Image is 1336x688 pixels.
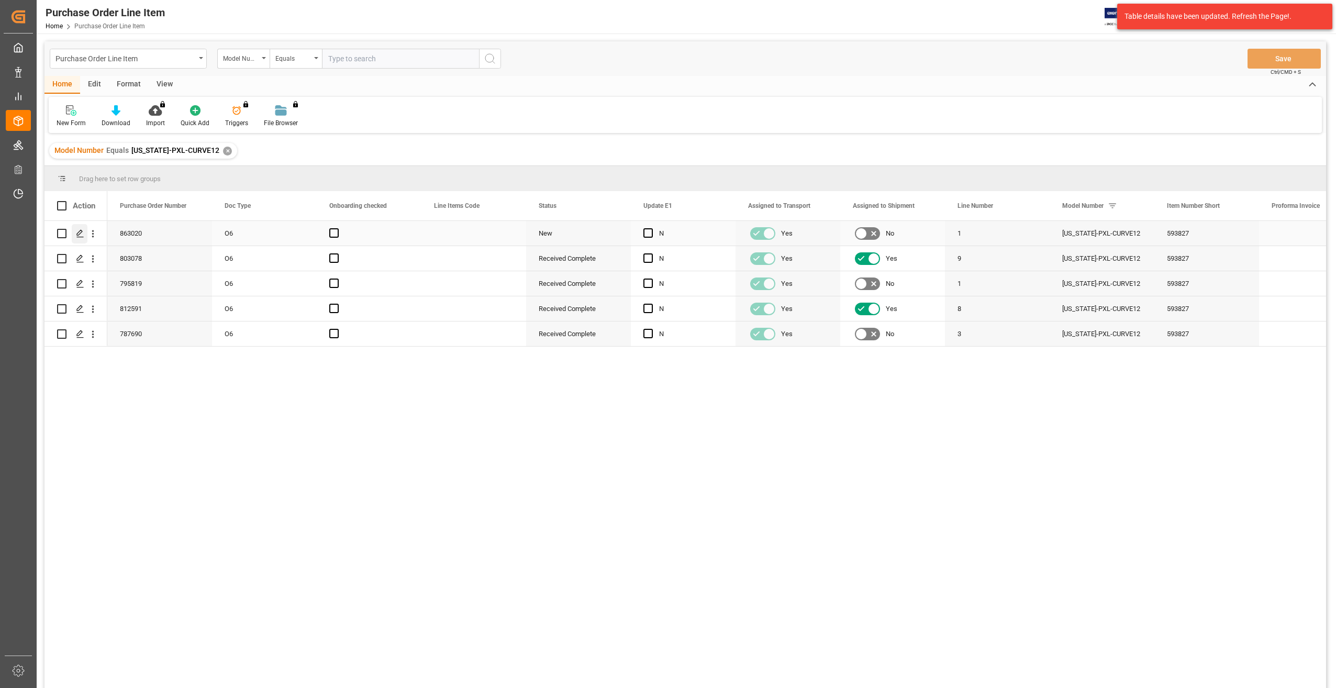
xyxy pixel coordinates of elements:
[73,201,95,210] div: Action
[44,296,107,321] div: Press SPACE to select this row.
[539,272,618,296] div: Received Complete
[539,322,618,346] div: Received Complete
[270,49,322,69] button: open menu
[44,221,107,246] div: Press SPACE to select this row.
[1154,271,1259,296] div: 593827
[1167,202,1220,209] span: Item Number Short
[223,51,259,63] div: Model Number
[1062,202,1104,209] span: Model Number
[44,321,107,347] div: Press SPACE to select this row.
[539,297,618,321] div: Received Complete
[44,76,80,94] div: Home
[853,202,915,209] span: Assigned to Shipment
[781,247,793,271] span: Yes
[120,202,186,209] span: Purchase Order Number
[945,221,1050,246] div: 1
[886,272,894,296] span: No
[212,221,317,246] div: O6
[1154,221,1259,246] div: 593827
[958,202,993,209] span: Line Number
[539,221,618,246] div: New
[107,271,212,296] div: 795819
[223,147,232,156] div: ✕
[1050,246,1154,271] div: [US_STATE]-PXL-CURVE12
[54,146,104,154] span: Model Number
[659,272,723,296] div: N
[781,297,793,321] span: Yes
[945,296,1050,321] div: 8
[55,51,195,64] div: Purchase Order Line Item
[44,246,107,271] div: Press SPACE to select this row.
[659,297,723,321] div: N
[886,322,894,346] span: No
[44,271,107,296] div: Press SPACE to select this row.
[1271,68,1301,76] span: Ctrl/CMD + S
[181,118,209,128] div: Quick Add
[1050,271,1154,296] div: [US_STATE]-PXL-CURVE12
[57,118,86,128] div: New Form
[1125,11,1317,22] div: Table details have been updated. Refresh the Page!.
[1050,321,1154,346] div: [US_STATE]-PXL-CURVE12
[1248,49,1321,69] button: Save
[1154,246,1259,271] div: 593827
[945,321,1050,346] div: 3
[212,296,317,321] div: O6
[659,247,723,271] div: N
[322,49,479,69] input: Type to search
[886,297,897,321] span: Yes
[1272,202,1320,209] span: Proforma Invoice
[79,175,161,183] span: Drag here to set row groups
[212,246,317,271] div: O6
[107,221,212,246] div: 863020
[781,272,793,296] span: Yes
[107,246,212,271] div: 803078
[46,5,165,20] div: Purchase Order Line Item
[212,321,317,346] div: O6
[781,322,793,346] span: Yes
[275,51,311,63] div: Equals
[886,247,897,271] span: Yes
[479,49,501,69] button: search button
[1105,8,1141,26] img: Exertis%20JAM%20-%20Email%20Logo.jpg_1722504956.jpg
[1050,221,1154,246] div: [US_STATE]-PXL-CURVE12
[217,49,270,69] button: open menu
[539,202,556,209] span: Status
[106,146,129,154] span: Equals
[46,23,63,30] a: Home
[80,76,109,94] div: Edit
[212,271,317,296] div: O6
[748,202,810,209] span: Assigned to Transport
[643,202,672,209] span: Update E1
[434,202,480,209] span: Line Items Code
[107,296,212,321] div: 812591
[102,118,130,128] div: Download
[109,76,149,94] div: Format
[1050,296,1154,321] div: [US_STATE]-PXL-CURVE12
[781,221,793,246] span: Yes
[225,202,251,209] span: Doc Type
[539,247,618,271] div: Received Complete
[886,221,894,246] span: No
[659,221,723,246] div: N
[329,202,387,209] span: Onboarding checked
[1154,296,1259,321] div: 593827
[149,76,181,94] div: View
[1154,321,1259,346] div: 593827
[50,49,207,69] button: open menu
[945,246,1050,271] div: 9
[659,322,723,346] div: N
[945,271,1050,296] div: 1
[107,321,212,346] div: 787690
[131,146,219,154] span: [US_STATE]-PXL-CURVE12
